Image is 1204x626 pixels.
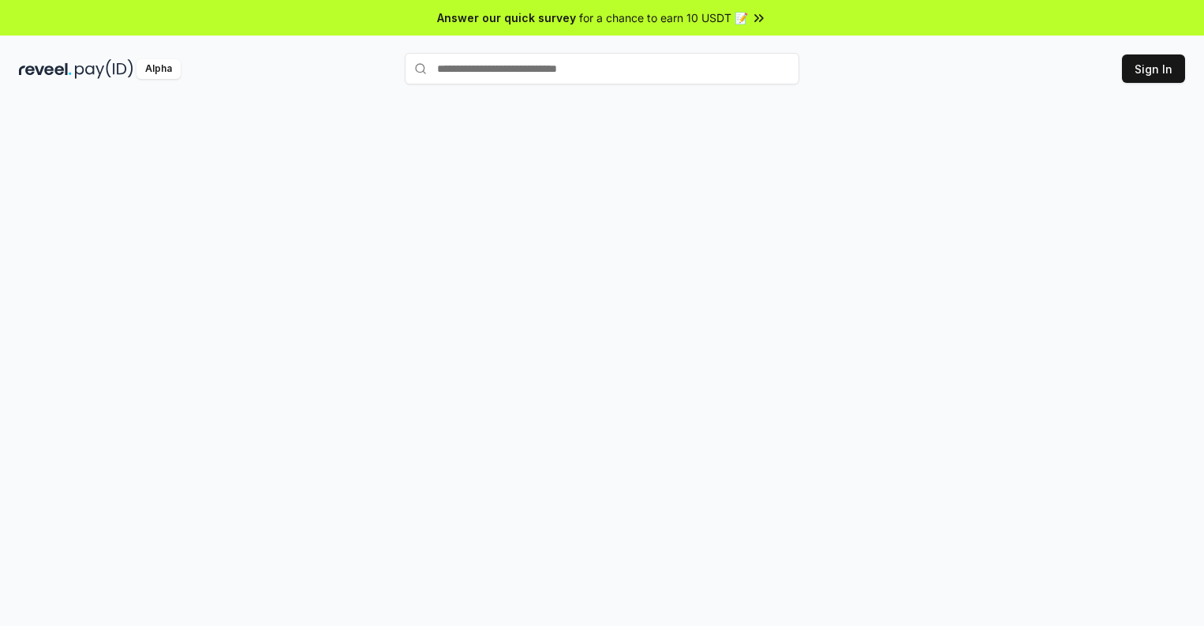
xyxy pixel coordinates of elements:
[75,59,133,79] img: pay_id
[579,9,748,26] span: for a chance to earn 10 USDT 📝
[136,59,181,79] div: Alpha
[437,9,576,26] span: Answer our quick survey
[19,59,72,79] img: reveel_dark
[1122,54,1185,83] button: Sign In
